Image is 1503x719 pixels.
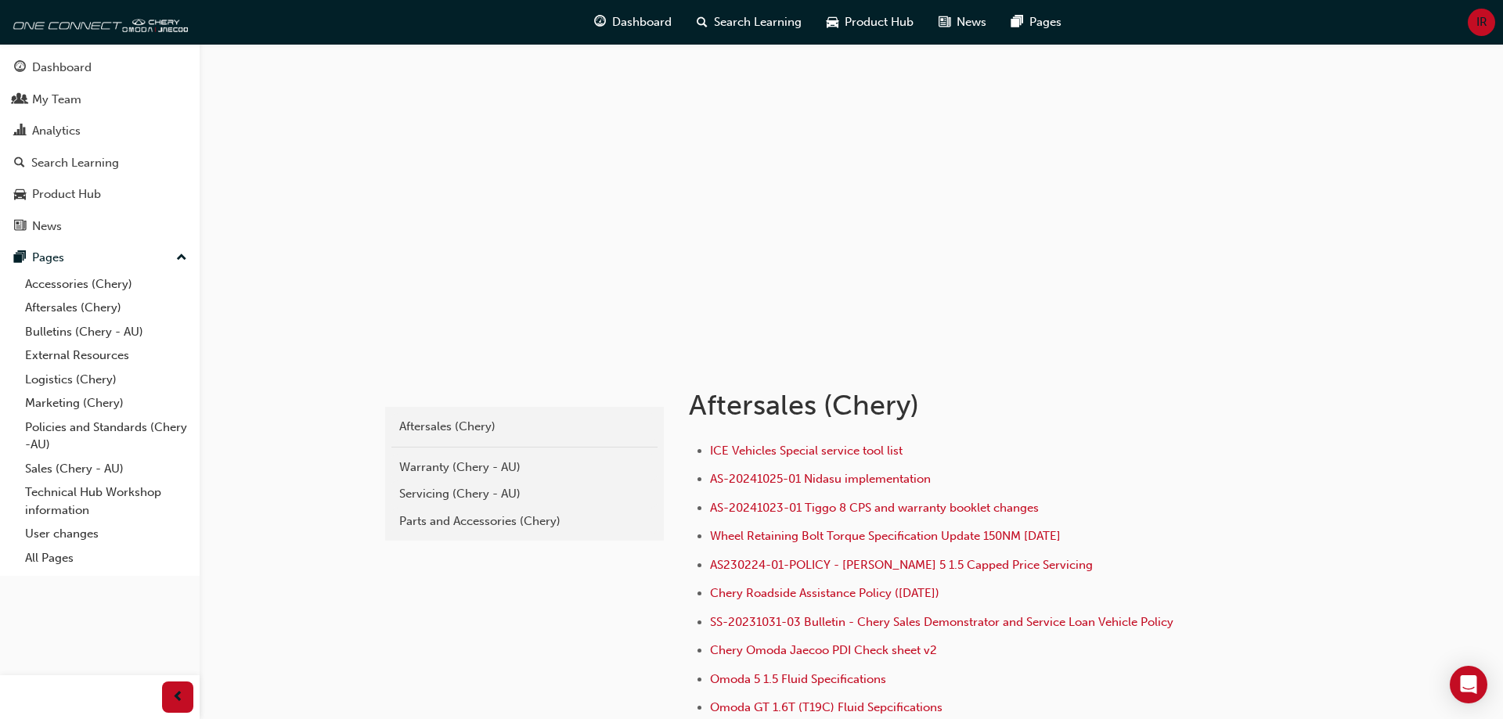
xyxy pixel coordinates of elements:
[684,6,814,38] a: search-iconSearch Learning
[710,700,943,714] a: Omoda GT 1.6T (T19C) Fluid Sepcifications
[399,418,650,436] div: Aftersales (Chery)
[19,480,193,522] a: Technical Hub Workshop information
[999,6,1074,38] a: pages-iconPages
[710,444,903,458] a: ICE Vehicles Special service tool list
[8,6,188,38] img: oneconnect
[6,53,193,82] a: Dashboard
[14,220,26,234] span: news-icon
[32,122,81,140] div: Analytics
[926,6,999,38] a: news-iconNews
[710,672,886,686] a: Omoda 5 1.5 Fluid Specifications
[6,85,193,114] a: My Team
[1029,13,1061,31] span: Pages
[939,13,950,32] span: news-icon
[814,6,926,38] a: car-iconProduct Hub
[6,243,193,272] button: Pages
[1476,13,1487,31] span: IR
[19,457,193,481] a: Sales (Chery - AU)
[31,154,119,172] div: Search Learning
[710,558,1093,572] a: AS230224-01-POLICY - [PERSON_NAME] 5 1.5 Capped Price Servicing
[1468,9,1495,36] button: IR
[399,485,650,503] div: Servicing (Chery - AU)
[710,501,1039,515] a: AS-20241023-01 Tiggo 8 CPS and warranty booklet changes
[172,688,184,707] span: prev-icon
[391,508,658,535] a: Parts and Accessories (Chery)
[957,13,986,31] span: News
[1011,13,1023,32] span: pages-icon
[176,248,187,268] span: up-icon
[827,13,838,32] span: car-icon
[399,512,650,530] div: Parts and Accessories (Chery)
[1450,666,1487,703] div: Open Intercom Messenger
[14,251,26,265] span: pages-icon
[19,296,193,320] a: Aftersales (Chery)
[6,117,193,146] a: Analytics
[14,188,26,202] span: car-icon
[399,458,650,476] div: Warranty (Chery - AU)
[19,391,193,415] a: Marketing (Chery)
[710,586,939,600] a: Chery Roadside Assistance Policy ([DATE])
[391,413,658,440] a: Aftersales (Chery)
[32,249,64,267] div: Pages
[689,388,1202,422] h1: Aftersales (Chery)
[6,212,193,241] a: News
[710,529,1061,543] a: Wheel Retaining Bolt Torque Specification Update 150NM [DATE]
[32,185,101,203] div: Product Hub
[710,472,931,486] a: AS-20241025-01 Nidasu implementation
[19,522,193,546] a: User changes
[19,415,193,457] a: Policies and Standards (Chery -AU)
[32,217,62,235] div: News
[14,93,26,107] span: people-icon
[19,368,193,392] a: Logistics (Chery)
[391,454,658,481] a: Warranty (Chery - AU)
[697,13,708,32] span: search-icon
[594,13,606,32] span: guage-icon
[710,643,937,657] a: Chery Omoda Jaecoo PDI Check sheet v2
[19,320,193,344] a: Bulletins (Chery - AU)
[6,149,193,178] a: Search Learning
[14,156,25,171] span: search-icon
[612,13,672,31] span: Dashboard
[391,480,658,508] a: Servicing (Chery - AU)
[845,13,914,31] span: Product Hub
[714,13,802,31] span: Search Learning
[710,615,1173,629] a: SS-20231031-03 Bulletin - Chery Sales Demonstrator and Service Loan Vehicle Policy
[14,61,26,75] span: guage-icon
[32,91,81,109] div: My Team
[14,124,26,138] span: chart-icon
[19,272,193,297] a: Accessories (Chery)
[6,50,193,243] button: DashboardMy TeamAnalyticsSearch LearningProduct HubNews
[6,180,193,209] a: Product Hub
[19,343,193,368] a: External Resources
[32,59,92,77] div: Dashboard
[582,6,684,38] a: guage-iconDashboard
[19,546,193,570] a: All Pages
